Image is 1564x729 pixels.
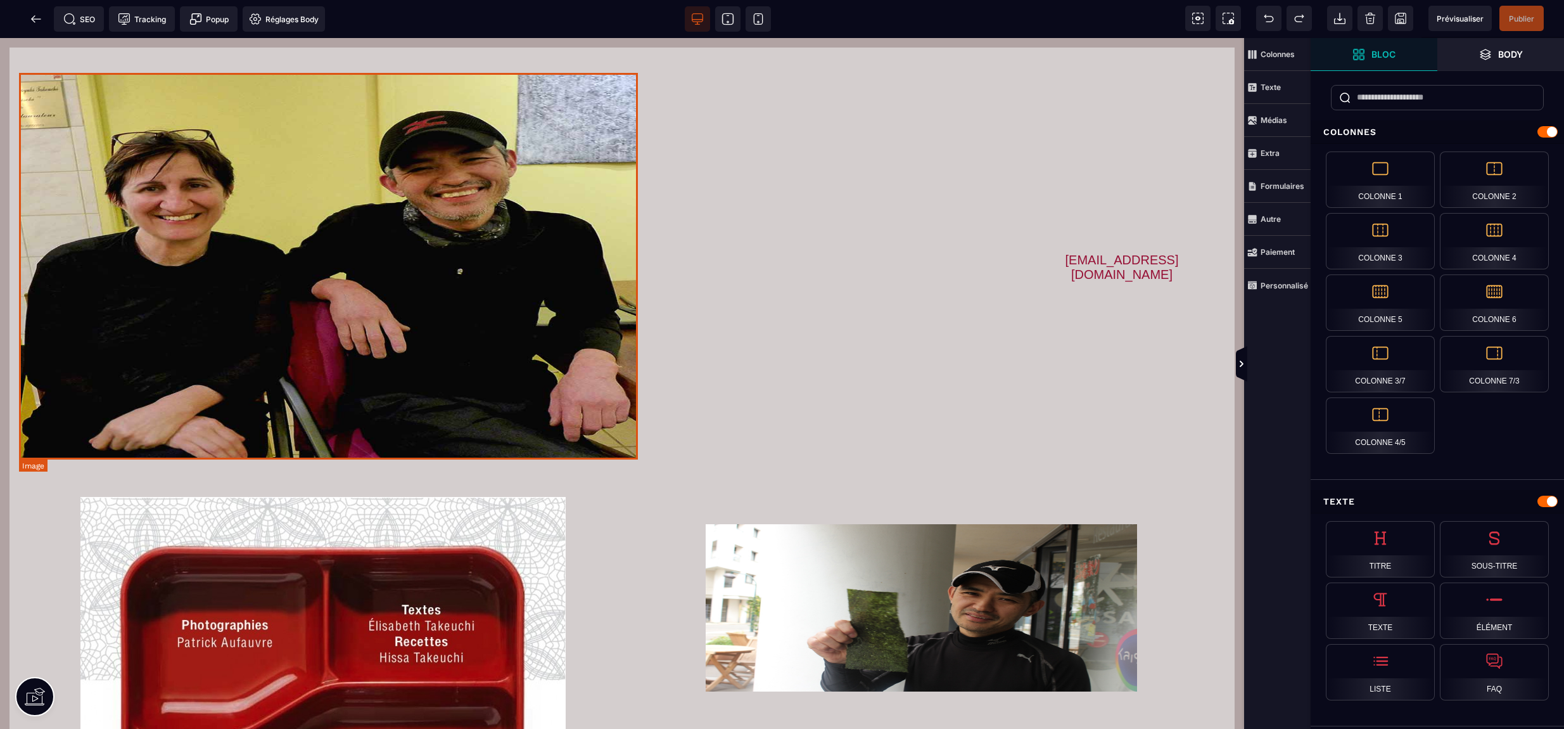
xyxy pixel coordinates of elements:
span: Tracking [118,13,166,25]
strong: Personnalisé [1261,281,1308,290]
div: Titre [1326,521,1435,577]
strong: Médias [1261,115,1287,125]
span: Voir mobile [746,6,771,32]
span: Rétablir [1287,6,1312,31]
div: Colonne 2 [1440,152,1549,208]
div: Colonne 7/3 [1440,336,1549,392]
span: Nettoyage [1357,6,1383,31]
strong: Body [1498,49,1523,59]
span: Enregistrer le contenu [1499,6,1544,31]
span: Ouvrir les blocs [1311,38,1437,71]
span: Colonnes [1244,38,1311,71]
span: Défaire [1256,6,1281,31]
span: Formulaires [1244,170,1311,203]
div: Liste [1326,644,1435,700]
div: Colonnes [1311,120,1564,144]
div: Colonne 6 [1440,274,1549,331]
span: Réglages Body [249,13,319,25]
strong: Extra [1261,148,1280,158]
span: Aperçu [1428,6,1492,31]
strong: Colonnes [1261,49,1295,59]
strong: Formulaires [1261,181,1304,191]
span: Afficher les vues [1311,345,1323,384]
span: Ouvrir les calques [1437,38,1564,71]
span: Texte [1244,71,1311,104]
div: Sous-titre [1440,521,1549,577]
strong: Autre [1261,214,1281,224]
div: Colonne 3/7 [1326,336,1435,392]
img: 9c4cfed1d9eaed5f4a927906bba85fbd_Hissa_pre%CC%81sente_la_Nori.JPG [706,486,1137,654]
span: Importer [1327,6,1352,31]
span: Créer une alerte modale [180,6,238,32]
span: Voir les composants [1185,6,1211,31]
img: Elisabeth Paul-Takeuchi et Hisayuki Takeuchi [19,35,638,422]
span: Prévisualiser [1437,14,1484,23]
span: Paiement [1244,236,1311,269]
div: Colonne 5 [1326,274,1435,331]
span: Médias [1244,104,1311,137]
span: Extra [1244,137,1311,170]
div: Texte [1326,583,1435,639]
div: Élément [1440,583,1549,639]
text: [EMAIL_ADDRESS][DOMAIN_NAME] [1042,215,1202,244]
div: Colonne 1 [1326,152,1435,208]
span: Enregistrer [1388,6,1413,31]
span: SEO [63,13,95,25]
span: Capture d'écran [1216,6,1241,31]
strong: Texte [1261,82,1281,92]
span: Retour [23,6,49,32]
span: Métadata SEO [54,6,104,32]
div: Texte [1311,490,1564,513]
span: Code de suivi [109,6,175,32]
div: Colonne 3 [1326,213,1435,269]
strong: Paiement [1261,247,1295,257]
div: Colonne 4 [1440,213,1549,269]
div: Colonne 4/5 [1326,397,1435,454]
span: Favicon [243,6,325,32]
strong: Bloc [1371,49,1396,59]
span: Voir tablette [715,6,741,32]
span: Publier [1509,14,1534,23]
span: Autre [1244,203,1311,236]
span: Popup [189,13,229,25]
div: FAQ [1440,644,1549,700]
span: Personnalisé [1244,269,1311,302]
span: Voir bureau [685,6,710,32]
